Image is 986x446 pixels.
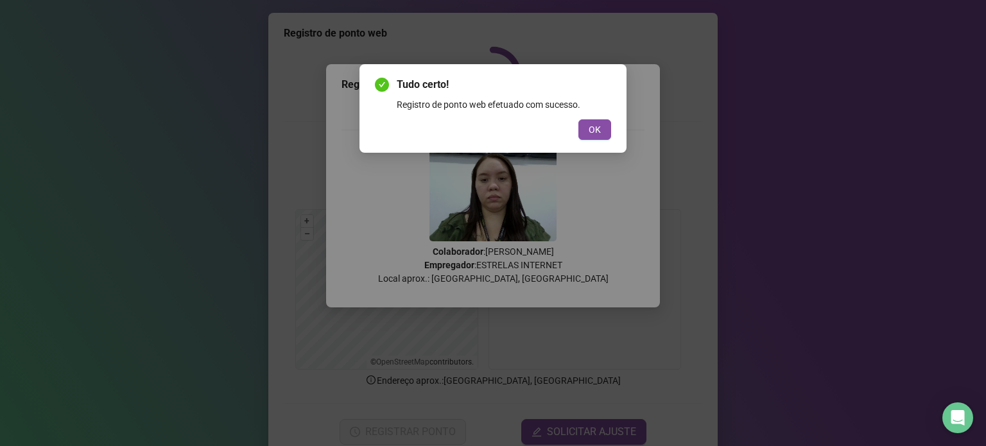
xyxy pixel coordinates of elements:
span: check-circle [375,78,389,92]
button: OK [578,119,611,140]
div: Open Intercom Messenger [942,402,973,433]
div: Registro de ponto web efetuado com sucesso. [397,98,611,112]
span: OK [589,123,601,137]
span: Tudo certo! [397,77,611,92]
